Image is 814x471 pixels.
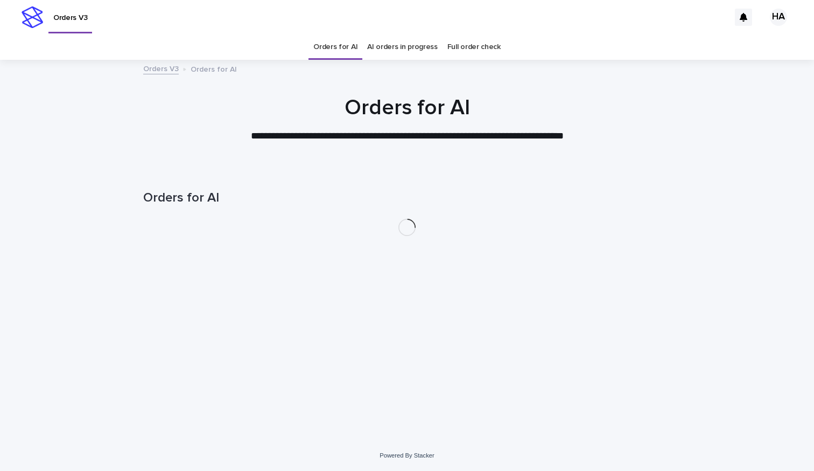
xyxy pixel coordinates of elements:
p: Orders for AI [191,63,237,74]
a: Full order check [447,34,501,60]
h1: Orders for AI [143,190,671,206]
a: Powered By Stacker [380,452,434,459]
img: stacker-logo-s-only.png [22,6,43,28]
a: AI orders in progress [367,34,438,60]
h1: Orders for AI [143,95,671,121]
div: HA [770,9,787,26]
a: Orders for AI [313,34,357,60]
a: Orders V3 [143,62,179,74]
